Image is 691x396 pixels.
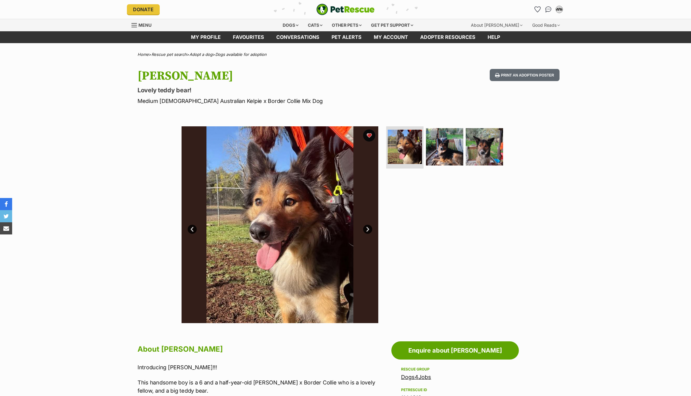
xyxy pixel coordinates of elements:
img: chat-41dd97257d64d25036548639549fe6c8038ab92f7586957e7f3b1b290dea8141.svg [545,6,552,12]
a: Favourites [227,31,270,43]
ul: Account quick links [533,5,564,14]
a: PetRescue [316,4,375,15]
button: My account [554,5,564,14]
img: Photo of Gus [466,128,503,166]
p: Medium [DEMOGRAPHIC_DATA] Australian Kelpie x Border Collie Mix Dog [138,97,394,105]
a: Favourites [533,5,542,14]
a: Rescue pet search [151,52,187,57]
a: Dogs available for adoption [215,52,267,57]
div: > > > [122,52,569,57]
img: logo-e224e6f780fb5917bec1dbf3a21bbac754714ae5b6737aabdf751b685950b380.svg [316,4,375,15]
a: My account [368,31,414,43]
div: About [PERSON_NAME] [467,19,527,31]
span: Menu [138,22,151,28]
p: Introducing [PERSON_NAME]!!! [138,363,388,371]
h1: [PERSON_NAME] [138,69,394,83]
div: Other pets [328,19,366,31]
button: Print an adoption poster [490,69,560,81]
button: favourite [363,129,375,142]
a: Pet alerts [325,31,368,43]
a: Prev [188,225,197,234]
div: PetRescue ID [401,387,509,392]
a: conversations [270,31,325,43]
a: Adopter resources [414,31,482,43]
a: Conversations [543,5,553,14]
div: Cats [304,19,327,31]
div: Dogs [278,19,303,31]
img: Photo of Gus [182,126,378,323]
a: Home [138,52,149,57]
img: Photo of Gus [388,130,422,164]
img: Photo of Gus [426,128,463,166]
p: This handsome boy is a 6 and a half-year-old [PERSON_NAME] x Border Collie who is a lovely fellow... [138,378,388,395]
a: My profile [185,31,227,43]
a: Dogs4Jobs [401,374,431,380]
a: Enquire about [PERSON_NAME] [391,341,519,360]
div: WW [556,6,562,12]
a: Help [482,31,506,43]
a: Menu [131,19,156,30]
p: Lovely teddy bear! [138,86,394,94]
a: Next [363,225,372,234]
div: Rescue group [401,367,509,372]
a: Donate [127,4,160,15]
a: Adopt a dog [189,52,213,57]
h2: About [PERSON_NAME] [138,343,388,356]
div: Good Reads [528,19,564,31]
img: Photo of Gus [378,126,575,323]
div: Get pet support [367,19,417,31]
